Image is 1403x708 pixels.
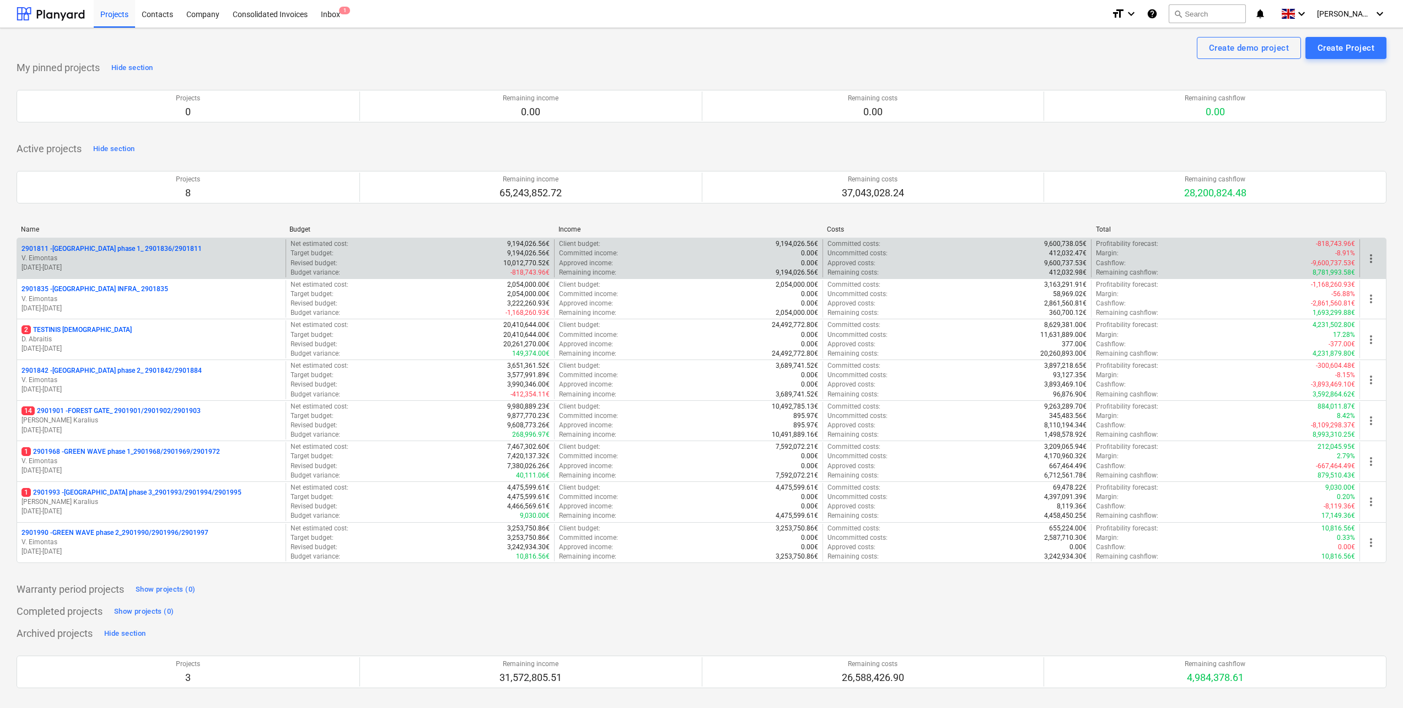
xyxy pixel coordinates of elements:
[1044,421,1087,430] p: 8,110,194.34€
[559,483,600,492] p: Client budget :
[1096,249,1119,258] p: Margin :
[827,299,875,308] p: Approved costs :
[1049,249,1087,258] p: 412,032.47€
[559,308,616,318] p: Remaining income :
[827,371,888,380] p: Uncommitted costs :
[1040,349,1087,358] p: 20,260,893.00€
[291,371,334,380] p: Target budget :
[507,380,550,389] p: 3,990,346.00€
[1311,299,1355,308] p: -2,861,560.81€
[291,452,334,461] p: Target budget :
[21,497,281,507] p: [PERSON_NAME] Karalius
[1337,452,1355,461] p: 2.79%
[1096,471,1158,480] p: Remaining cashflow :
[827,289,888,299] p: Uncommitted costs :
[21,406,281,435] div: 142901901 -FOREST GATE_ 2901901/2901902/2901903[PERSON_NAME] Karalius[DATE]-[DATE]
[503,94,558,103] p: Remaining income
[772,320,818,330] p: 24,492,772.80€
[776,471,818,480] p: 7,592,072.21€
[1044,280,1087,289] p: 3,163,291.91€
[1364,333,1378,346] span: more_vert
[291,239,348,249] p: Net estimated cost :
[827,249,888,258] p: Uncommitted costs :
[1053,390,1087,399] p: 96,876.90€
[17,142,82,155] p: Active projects
[507,289,550,299] p: 2,054,000.00€
[559,239,600,249] p: Client budget :
[1096,421,1126,430] p: Cashflow :
[1329,340,1355,349] p: -377.00€
[291,462,337,471] p: Revised budget :
[559,259,613,268] p: Approved income :
[793,411,818,421] p: 895.97€
[559,268,616,277] p: Remaining income :
[1096,442,1158,452] p: Profitability forecast :
[1364,292,1378,305] span: more_vert
[21,294,281,304] p: V. Eimontas
[1364,252,1378,265] span: more_vert
[1209,41,1289,55] div: Create demo project
[793,421,818,430] p: 895.97€
[510,390,550,399] p: -412,354.11€
[1096,268,1158,277] p: Remaining cashflow :
[1313,268,1355,277] p: 8,781,993.58€
[1174,9,1182,18] span: search
[503,105,558,119] p: 0.00
[827,462,875,471] p: Approved costs :
[827,226,1087,233] div: Costs
[21,325,281,353] div: 2TESTINIS [DEMOGRAPHIC_DATA]D. Abraitis[DATE]-[DATE]
[1096,390,1158,399] p: Remaining cashflow :
[827,430,879,439] p: Remaining costs :
[1044,442,1087,452] p: 3,209,065.94€
[1325,483,1355,492] p: 9,030.00€
[90,140,137,158] button: Hide section
[507,462,550,471] p: 7,380,026.26€
[801,249,818,258] p: 0.00€
[559,421,613,430] p: Approved income :
[827,483,880,492] p: Committed costs :
[1096,380,1126,389] p: Cashflow :
[776,361,818,371] p: 3,689,741.52€
[827,259,875,268] p: Approved costs :
[1044,430,1087,439] p: 1,498,578.92€
[291,268,340,277] p: Budget variance :
[827,280,880,289] p: Committed costs :
[291,280,348,289] p: Net estimated cost :
[21,457,281,466] p: V. Eimontas
[101,625,148,642] button: Hide section
[21,406,35,415] span: 14
[1096,349,1158,358] p: Remaining cashflow :
[21,447,220,457] p: 2901968 - GREEN WAVE phase 1_2901968/2901969/2901972
[111,62,153,74] div: Hide section
[559,349,616,358] p: Remaining income :
[559,289,618,299] p: Committed income :
[1169,4,1246,23] button: Search
[176,94,200,103] p: Projects
[507,361,550,371] p: 3,651,361.52€
[827,320,880,330] p: Committed costs :
[21,547,281,556] p: [DATE] - [DATE]
[827,411,888,421] p: Uncommitted costs :
[1364,495,1378,508] span: more_vert
[827,402,880,411] p: Committed costs :
[801,330,818,340] p: 0.00€
[559,299,613,308] p: Approved income :
[827,471,879,480] p: Remaining costs :
[176,105,200,119] p: 0
[21,426,281,435] p: [DATE] - [DATE]
[801,340,818,349] p: 0.00€
[776,268,818,277] p: 9,194,026.56€
[1184,175,1246,184] p: Remaining cashflow
[559,430,616,439] p: Remaining income :
[1197,37,1301,59] button: Create demo project
[291,471,340,480] p: Budget variance :
[1317,9,1372,18] span: [PERSON_NAME]
[559,249,618,258] p: Committed income :
[559,340,613,349] p: Approved income :
[1316,462,1355,471] p: -667,464.49€
[1111,7,1125,20] i: format_size
[776,239,818,249] p: 9,194,026.56€
[21,244,281,272] div: 2901811 -[GEOGRAPHIC_DATA] phase 1_ 2901836/2901811V. Eimontas[DATE]-[DATE]
[1255,7,1266,20] i: notifications
[1364,373,1378,387] span: more_vert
